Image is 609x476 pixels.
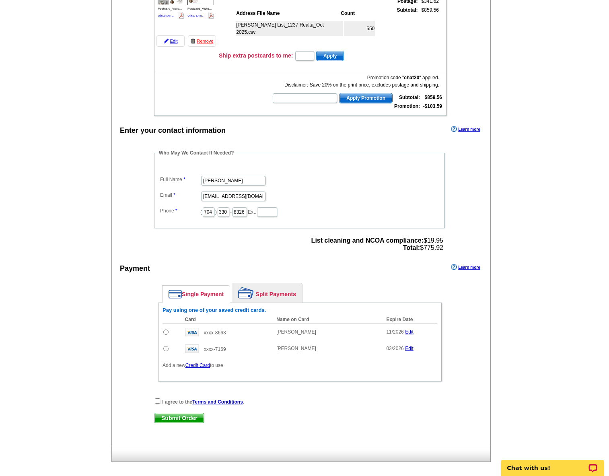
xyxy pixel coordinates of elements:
[162,399,244,405] strong: I agree to the .
[397,7,418,13] strong: Subtotal:
[181,315,273,324] th: Card
[405,346,414,351] a: Edit
[178,12,184,19] img: pdf_logo.png
[236,9,339,17] th: Address File Name
[419,6,439,48] td: $859.56
[339,93,393,103] button: Apply Promotion
[191,39,195,43] img: trashcan-icon.gif
[156,35,185,47] a: Edit
[405,329,414,335] a: Edit
[192,399,243,405] a: Terms and Conditions
[339,93,392,103] span: Apply Promotion
[187,7,212,10] span: Postcard_Victo...
[276,329,316,335] span: [PERSON_NAME]
[163,286,230,303] a: Single Payment
[158,14,174,18] a: View PDF
[317,51,344,61] span: Apply
[188,35,216,47] a: Remove
[158,149,235,157] legend: Who May We Contact If Needed?
[204,330,226,336] span: xxxx-8663
[232,283,302,303] a: Split Payments
[276,346,316,351] span: [PERSON_NAME]
[451,264,480,270] a: Learn more
[382,315,437,324] th: Expire Date
[399,95,420,100] strong: Subtotal:
[160,176,200,183] label: Full Name
[158,7,182,10] span: Postcard_Victo...
[394,103,420,109] strong: Promotion:
[496,451,609,476] iframe: LiveChat chat widget
[185,344,199,353] img: visa.gif
[316,51,344,61] button: Apply
[386,346,403,351] span: 03/2026
[160,192,200,199] label: Email
[187,14,204,18] a: View PDF
[154,413,204,423] span: Submit Order
[204,346,226,352] span: xxxx-7169
[185,363,210,368] a: Credit Card
[208,12,214,19] img: pdf_logo.png
[404,75,419,80] b: chat20
[344,21,375,36] td: 550
[236,21,343,36] td: [PERSON_NAME] List_1237 Realta_Oct 2025.csv
[272,315,382,324] th: Name on Card
[311,237,443,251] span: $19.95 $775.92
[386,329,403,335] span: 11/2026
[185,328,199,336] img: visa.gif
[169,290,182,299] img: single-payment.png
[163,307,437,313] h6: Pay using one of your saved credit cards.
[158,205,440,218] dd: ( ) - Ext.
[423,103,442,109] strong: -$103.59
[340,9,375,17] th: Count
[219,52,293,59] h3: Ship extra postcards to me:
[451,126,480,132] a: Learn more
[238,287,254,299] img: split-payment.png
[120,263,150,274] div: Payment
[120,125,226,136] div: Enter your contact information
[425,95,442,100] strong: $859.56
[164,39,169,43] img: pencil-icon.gif
[311,237,424,244] strong: List cleaning and NCOA compliance:
[160,207,200,214] label: Phone
[403,244,420,251] strong: Total:
[163,362,437,369] p: Add a new to use
[272,74,439,89] div: Promotion code " " applied. Disclaimer: Save 20% on the print price, excludes postage and shipping.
